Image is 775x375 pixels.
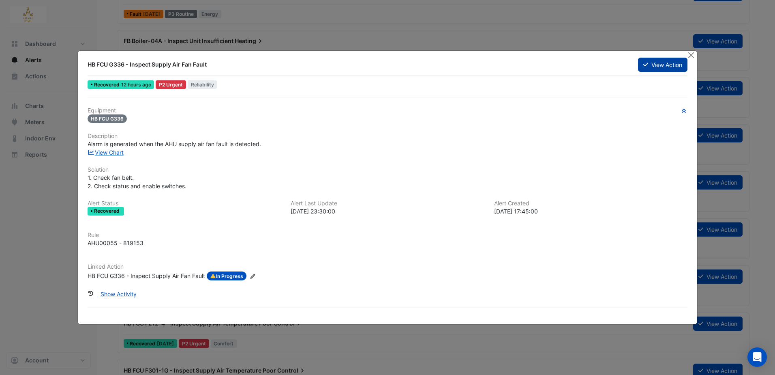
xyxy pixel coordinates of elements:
[207,272,246,280] span: In Progress
[88,140,261,147] span: Alarm is generated when the AHU supply air fan fault is detected.
[494,200,687,207] h6: Alert Created
[88,133,687,140] h6: Description
[250,273,256,279] fa-icon: Edit Linked Action
[94,209,121,213] span: Recovered
[88,263,687,270] h6: Linked Action
[88,200,281,207] h6: Alert Status
[638,58,687,72] button: View Action
[94,82,121,87] span: Recovered
[88,239,143,247] div: AHU00055 - 819153
[95,287,142,301] button: Show Activity
[121,82,151,88] span: Thu 11-Sep-2025 23:30 IST
[88,174,186,190] span: 1. Check fan belt. 2. Check status and enable switches.
[88,60,628,69] div: HB FCU G336 - Inspect Supply Air Fan Fault
[687,51,696,59] button: Close
[88,149,124,156] a: View Chart
[188,80,217,89] span: Reliability
[494,207,687,216] div: [DATE] 17:45:00
[291,207,484,216] div: [DATE] 23:30:00
[88,107,687,114] h6: Equipment
[88,272,205,280] div: HB FCU G336 - Inspect Supply Air Fan Fault
[291,200,484,207] h6: Alert Last Update
[88,166,687,173] h6: Solution
[88,114,127,123] span: HB FCU G336
[156,80,186,89] div: P2 Urgent
[88,232,687,239] h6: Rule
[747,347,767,367] div: Open Intercom Messenger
